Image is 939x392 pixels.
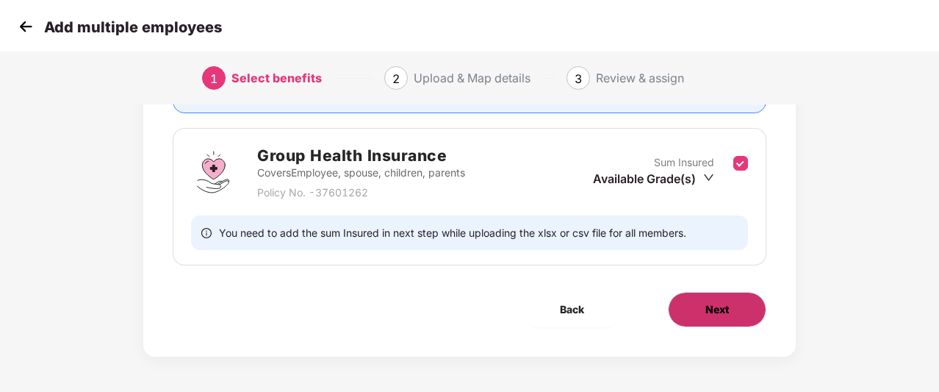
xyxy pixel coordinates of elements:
[560,302,584,318] span: Back
[15,15,37,38] img: svg+xml;base64,PHN2ZyB4bWxucz0iaHR0cDovL3d3dy53My5vcmcvMjAwMC9zdmciIHdpZHRoPSIzMCIgaGVpZ2h0PSIzMC...
[257,185,465,201] p: Policy No. - 37601262
[210,71,217,86] span: 1
[668,292,766,327] button: Next
[654,154,714,171] p: Sum Insured
[392,71,400,86] span: 2
[523,292,621,327] button: Back
[257,143,465,168] h2: Group Health Insurance
[593,171,714,187] div: Available Grade(s)
[596,66,684,90] div: Review & assign
[703,172,714,183] span: down
[414,66,530,90] div: Upload & Map details
[44,18,222,36] p: Add multiple employees
[231,66,322,90] div: Select benefits
[191,150,235,194] img: svg+xml;base64,PHN2ZyBpZD0iR3JvdXBfSGVhbHRoX0luc3VyYW5jZSIgZGF0YS1uYW1lPSJHcm91cCBIZWFsdGggSW5zdX...
[201,226,212,240] span: info-circle
[257,165,465,181] p: Covers Employee, spouse, children, parents
[705,302,729,318] span: Next
[219,226,686,240] span: You need to add the sum Insured in next step while uploading the xlsx or csv file for all members.
[575,71,582,86] span: 3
